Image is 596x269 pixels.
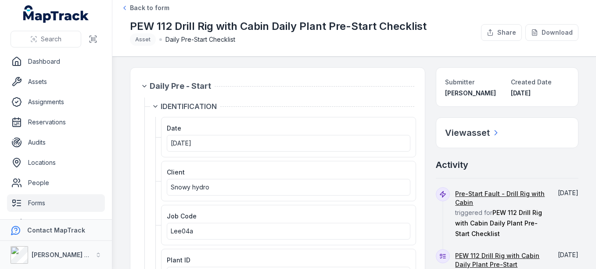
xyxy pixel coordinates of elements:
[7,113,105,131] a: Reservations
[23,5,89,23] a: MapTrack
[436,159,468,171] h2: Activity
[7,73,105,91] a: Assets
[32,251,104,258] strong: [PERSON_NAME] Group
[511,89,531,97] time: 12/09/2025, 10:40:05 pm
[445,89,496,97] span: [PERSON_NAME]
[511,78,552,86] span: Created Date
[445,127,490,139] h2: View asset
[455,190,545,237] span: triggered for
[171,139,191,147] span: [DATE]
[558,251,578,258] time: 12/09/2025, 10:40:05 pm
[167,168,185,176] span: Client
[130,4,169,12] span: Back to form
[455,209,542,237] span: PEW 112 Drill Rig with Cabin Daily Plant Pre-Start Checklist
[7,154,105,171] a: Locations
[130,33,156,46] div: Asset
[165,35,235,44] span: Daily Pre-Start Checklist
[7,93,105,111] a: Assignments
[167,212,197,220] span: Job Code
[445,127,500,139] a: Viewasset
[7,53,105,70] a: Dashboard
[41,35,61,44] span: Search
[11,31,81,47] button: Search
[558,251,578,258] span: [DATE]
[121,4,169,12] a: Back to form
[161,101,217,112] span: IDENTIFICATION
[511,89,531,97] span: [DATE]
[558,189,578,196] time: 12/09/2025, 10:40:05 pm
[167,124,181,132] span: Date
[558,189,578,196] span: [DATE]
[7,134,105,151] a: Audits
[481,24,522,41] button: Share
[445,78,474,86] span: Submitter
[167,256,190,264] span: Plant ID
[171,183,209,191] span: Snowy hydro
[7,214,105,232] a: Reports
[130,19,427,33] h1: PEW 112 Drill Rig with Cabin Daily Plant Pre-Start Checklist
[171,139,191,147] time: 12/09/2025, 12:00:00 am
[525,24,578,41] button: Download
[171,227,193,235] span: Lee04a
[455,189,545,207] a: Pre-Start Fault - Drill Rig with Cabin
[150,80,211,92] span: Daily Pre - Start
[7,194,105,212] a: Forms
[27,226,85,234] strong: Contact MapTrack
[7,174,105,192] a: People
